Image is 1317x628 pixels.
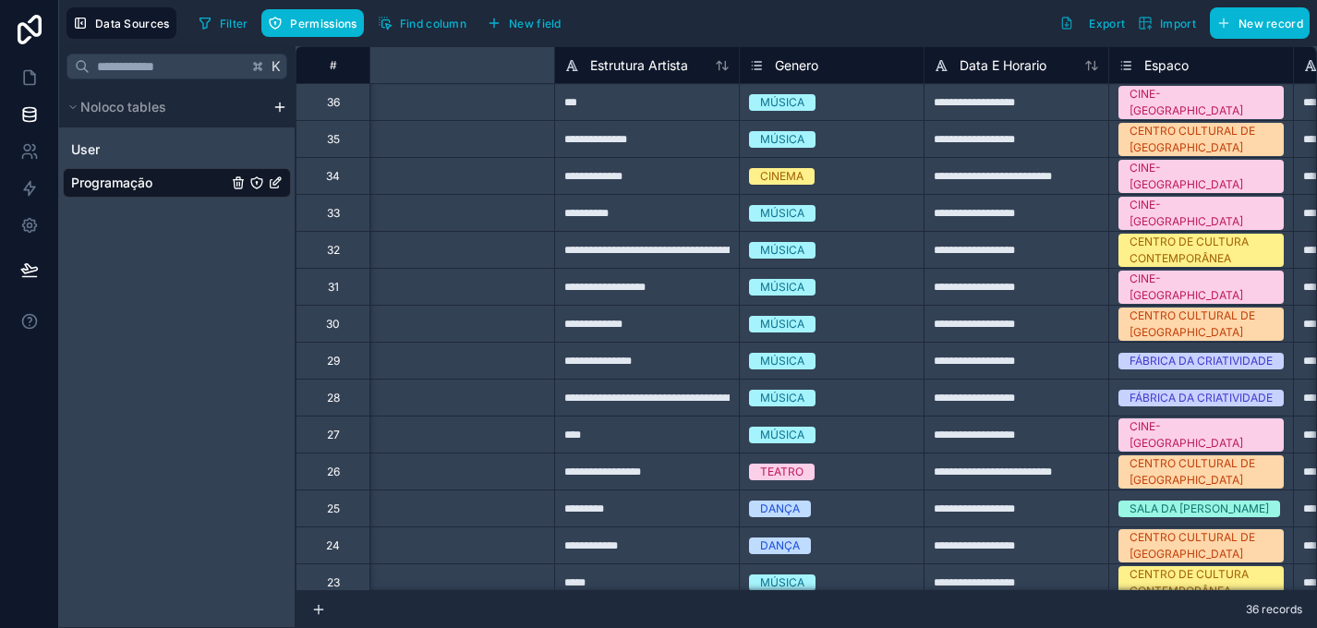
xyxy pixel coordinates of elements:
[326,317,340,332] div: 30
[1053,7,1131,39] button: Export
[327,501,340,516] div: 25
[480,9,568,37] button: New field
[760,316,804,332] div: MÚSICA
[1130,566,1273,599] div: CENTRO DE CULTURA CONTEMPORÂNEA
[590,56,688,75] span: Estrutura Artista
[310,58,356,72] div: #
[775,56,818,75] span: Genero
[1160,17,1196,30] span: Import
[270,60,283,73] span: K
[1130,390,1273,406] div: FÁBRICA DA CRIATIVIDADE
[760,131,804,148] div: MÚSICA
[960,56,1046,75] span: Data E Horario
[220,17,248,30] span: Filter
[191,9,255,37] button: Filter
[1089,17,1125,30] span: Export
[1210,7,1310,39] button: New record
[400,17,466,30] span: Find column
[760,242,804,259] div: MÚSICA
[760,574,804,591] div: MÚSICA
[327,465,340,479] div: 26
[1130,455,1273,489] div: CENTRO CULTURAL DE [GEOGRAPHIC_DATA]
[95,17,170,30] span: Data Sources
[261,9,363,37] button: Permissions
[1130,353,1273,369] div: FÁBRICA DA CRIATIVIDADE
[1130,418,1273,452] div: CINE-[GEOGRAPHIC_DATA]
[1131,7,1202,39] button: Import
[290,17,356,30] span: Permissions
[1130,308,1273,341] div: CENTRO CULTURAL DE [GEOGRAPHIC_DATA]
[1130,86,1273,119] div: CINE-[GEOGRAPHIC_DATA]
[760,501,800,517] div: DANÇA
[326,169,340,184] div: 34
[1238,17,1303,30] span: New record
[1144,56,1189,75] span: Espaco
[327,391,340,405] div: 28
[327,354,340,368] div: 29
[371,9,473,37] button: Find column
[760,464,803,480] div: TEATRO
[1130,271,1273,304] div: CINE-[GEOGRAPHIC_DATA]
[327,95,340,110] div: 36
[327,575,340,590] div: 23
[261,9,370,37] a: Permissions
[327,243,340,258] div: 32
[326,538,340,553] div: 24
[1130,197,1273,230] div: CINE-[GEOGRAPHIC_DATA]
[509,17,562,30] span: New field
[328,280,339,295] div: 31
[1130,529,1273,562] div: CENTRO CULTURAL DE [GEOGRAPHIC_DATA]
[760,353,804,369] div: MÚSICA
[327,206,340,221] div: 33
[760,168,803,185] div: CINEMA
[760,94,804,111] div: MÚSICA
[1130,160,1273,193] div: CINE-[GEOGRAPHIC_DATA]
[327,132,340,147] div: 35
[1130,501,1269,517] div: SALA DA [PERSON_NAME]
[1246,602,1302,617] span: 36 records
[760,427,804,443] div: MÚSICA
[1130,123,1273,156] div: CENTRO CULTURAL DE [GEOGRAPHIC_DATA]
[1130,234,1273,267] div: CENTRO DE CULTURA CONTEMPORÂNEA
[760,205,804,222] div: MÚSICA
[760,390,804,406] div: MÚSICA
[66,7,176,39] button: Data Sources
[760,537,800,554] div: DANÇA
[760,279,804,296] div: MÚSICA
[327,428,340,442] div: 27
[1202,7,1310,39] a: New record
